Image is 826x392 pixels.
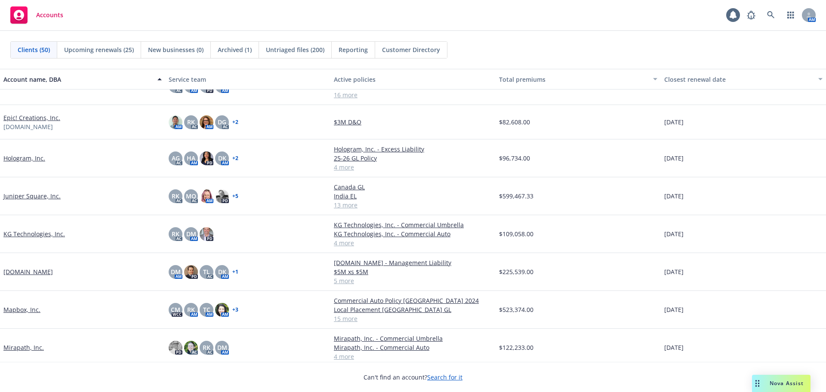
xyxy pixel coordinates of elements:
[664,343,684,352] span: [DATE]
[499,75,648,84] div: Total premiums
[334,90,492,99] a: 16 more
[664,305,684,314] span: [DATE]
[762,6,780,24] a: Search
[664,154,684,163] span: [DATE]
[334,191,492,201] a: India EL
[752,375,763,392] div: Drag to move
[172,154,180,163] span: AG
[3,305,40,314] a: Mapbox, Inc.
[661,69,826,90] button: Closest renewal date
[169,115,182,129] img: photo
[499,229,533,238] span: $109,058.00
[7,3,67,27] a: Accounts
[3,267,53,276] a: [DOMAIN_NAME]
[664,267,684,276] span: [DATE]
[334,201,492,210] a: 13 more
[334,117,492,127] a: $3M D&O
[382,45,440,54] span: Customer Directory
[184,341,198,355] img: photo
[232,120,238,125] a: + 2
[266,45,324,54] span: Untriaged files (200)
[18,45,50,54] span: Clients (50)
[200,227,213,241] img: photo
[743,6,760,24] a: Report a Bug
[499,117,530,127] span: $82,608.00
[334,334,492,343] a: Mirapath, Inc. - Commercial Umbrella
[3,191,61,201] a: Juniper Square, Inc.
[364,373,462,382] span: Can't find an account?
[3,75,152,84] div: Account name, DBA
[186,191,196,201] span: MQ
[664,191,684,201] span: [DATE]
[165,69,330,90] button: Service team
[187,154,195,163] span: HA
[334,163,492,172] a: 4 more
[171,305,180,314] span: CM
[218,154,226,163] span: DK
[330,69,496,90] button: Active policies
[218,267,226,276] span: DK
[64,45,134,54] span: Upcoming renewals (25)
[36,12,63,19] span: Accounts
[334,276,492,285] a: 5 more
[334,75,492,84] div: Active policies
[499,154,530,163] span: $96,734.00
[218,45,252,54] span: Archived (1)
[3,122,53,131] span: [DOMAIN_NAME]
[169,75,327,84] div: Service team
[232,269,238,275] a: + 1
[172,229,179,238] span: RK
[334,229,492,238] a: KG Technologies, Inc. - Commercial Auto
[232,156,238,161] a: + 2
[203,267,210,276] span: TL
[664,229,684,238] span: [DATE]
[200,115,213,129] img: photo
[770,380,804,387] span: Nova Assist
[334,296,492,305] a: Commercial Auto Policy [GEOGRAPHIC_DATA] 2024
[172,191,179,201] span: RK
[334,352,492,361] a: 4 more
[148,45,203,54] span: New businesses (0)
[171,267,181,276] span: DM
[664,117,684,127] span: [DATE]
[3,229,65,238] a: KG Technologies, Inc.
[496,69,661,90] button: Total premiums
[232,194,238,199] a: + 5
[232,307,238,312] a: + 3
[334,220,492,229] a: KG Technologies, Inc. - Commercial Umbrella
[334,258,492,267] a: [DOMAIN_NAME] - Management Liability
[664,75,813,84] div: Closest renewal date
[3,154,45,163] a: Hologram, Inc.
[334,343,492,352] a: Mirapath, Inc. - Commercial Auto
[334,314,492,323] a: 15 more
[499,191,533,201] span: $599,467.33
[184,265,198,279] img: photo
[215,189,229,203] img: photo
[752,375,811,392] button: Nova Assist
[218,117,226,127] span: DG
[339,45,368,54] span: Reporting
[186,229,196,238] span: DM
[187,117,195,127] span: RK
[499,267,533,276] span: $225,539.00
[187,305,195,314] span: RK
[499,305,533,314] span: $523,374.00
[203,305,210,314] span: TC
[334,145,492,154] a: Hologram, Inc. - Excess Liability
[3,343,44,352] a: Mirapath, Inc.
[334,154,492,163] a: 25-26 GL Policy
[782,6,799,24] a: Switch app
[3,113,60,122] a: Epic! Creations, Inc.
[203,343,210,352] span: RK
[215,303,229,317] img: photo
[334,267,492,276] a: $5M xs $5M
[169,341,182,355] img: photo
[334,238,492,247] a: 4 more
[334,182,492,191] a: Canada GL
